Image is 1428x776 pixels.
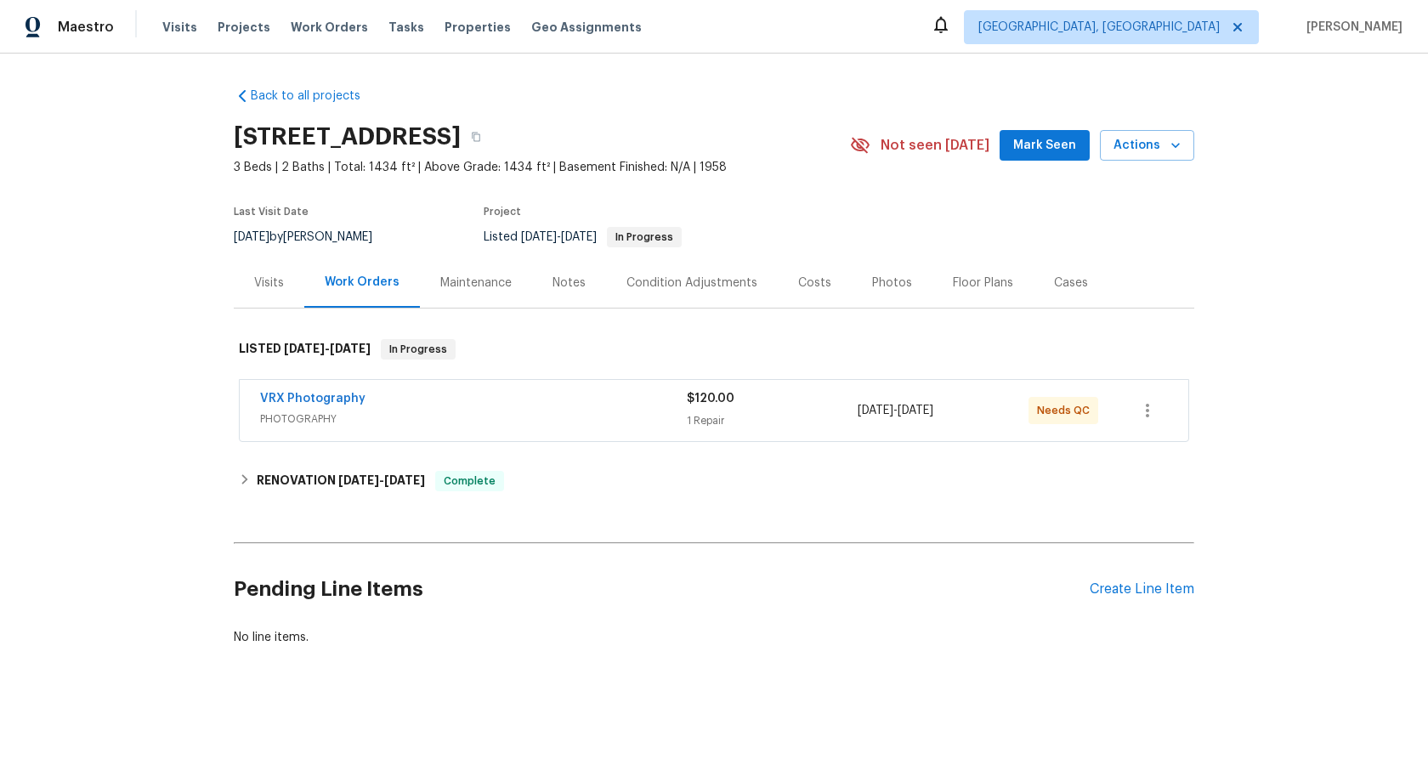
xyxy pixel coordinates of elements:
span: In Progress [382,341,454,358]
h2: Pending Line Items [234,550,1090,629]
div: Floor Plans [953,275,1013,292]
span: - [858,402,933,419]
h2: [STREET_ADDRESS] [234,128,461,145]
div: Cases [1054,275,1088,292]
div: No line items. [234,629,1194,646]
div: Maintenance [440,275,512,292]
a: VRX Photography [260,393,365,405]
span: PHOTOGRAPHY [260,411,687,428]
span: [PERSON_NAME] [1300,19,1402,36]
h6: LISTED [239,339,371,360]
span: Actions [1113,135,1181,156]
div: Create Line Item [1090,581,1194,598]
span: - [284,343,371,354]
span: [DATE] [234,231,269,243]
span: Project [484,207,521,217]
span: [DATE] [330,343,371,354]
div: Condition Adjustments [626,275,757,292]
span: $120.00 [687,393,734,405]
span: - [338,474,425,486]
span: Not seen [DATE] [881,137,989,154]
div: Work Orders [325,274,399,291]
span: [DATE] [898,405,933,416]
span: Needs QC [1037,402,1096,419]
button: Copy Address [461,122,491,152]
div: Visits [254,275,284,292]
button: Mark Seen [1000,130,1090,161]
span: Last Visit Date [234,207,309,217]
span: [DATE] [521,231,557,243]
span: Maestro [58,19,114,36]
div: LISTED [DATE]-[DATE]In Progress [234,322,1194,377]
div: 1 Repair [687,412,858,429]
button: Actions [1100,130,1194,161]
div: RENOVATION [DATE]-[DATE]Complete [234,461,1194,501]
span: Tasks [388,21,424,33]
span: Geo Assignments [531,19,642,36]
div: Photos [872,275,912,292]
span: - [521,231,597,243]
span: Listed [484,231,682,243]
h6: RENOVATION [257,471,425,491]
span: In Progress [609,232,680,242]
span: [DATE] [561,231,597,243]
span: Visits [162,19,197,36]
span: 3 Beds | 2 Baths | Total: 1434 ft² | Above Grade: 1434 ft² | Basement Finished: N/A | 1958 [234,159,850,176]
span: Properties [445,19,511,36]
div: by [PERSON_NAME] [234,227,393,247]
span: [DATE] [284,343,325,354]
span: [DATE] [338,474,379,486]
span: Complete [437,473,502,490]
span: Projects [218,19,270,36]
span: Mark Seen [1013,135,1076,156]
span: [DATE] [858,405,893,416]
a: Back to all projects [234,88,397,105]
span: Work Orders [291,19,368,36]
div: Notes [552,275,586,292]
span: [GEOGRAPHIC_DATA], [GEOGRAPHIC_DATA] [978,19,1220,36]
span: [DATE] [384,474,425,486]
div: Costs [798,275,831,292]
